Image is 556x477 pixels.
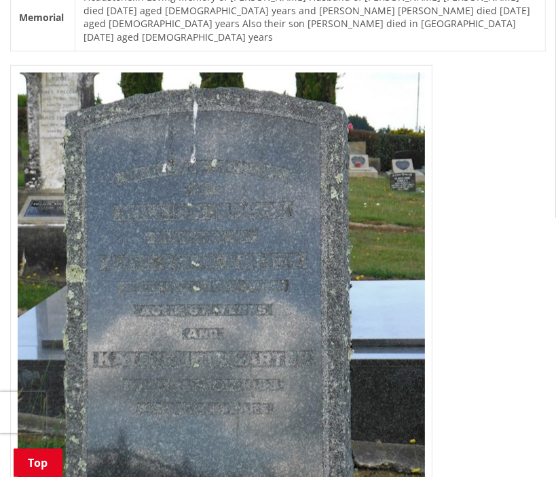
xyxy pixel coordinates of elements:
iframe: Messenger Launcher [494,420,542,469]
a: Top [14,449,62,477]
